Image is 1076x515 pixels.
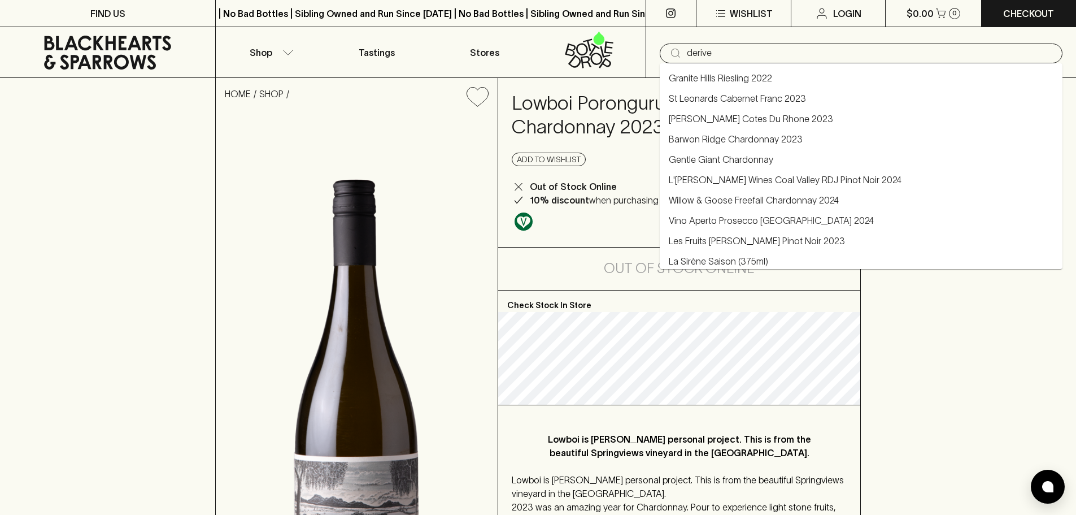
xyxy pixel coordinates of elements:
a: Tastings [323,27,430,77]
p: Shop [250,46,272,59]
a: Barwon Ridge Chardonnay 2023 [669,132,803,146]
a: Willow & Goose Freefall Chardonnay 2024 [669,193,839,207]
p: FIND US [90,7,125,20]
a: Made without the use of any animal products. [512,210,535,233]
p: $0.00 [907,7,934,20]
a: St Leonards Cabernet Franc 2023 [669,92,806,105]
button: Add to wishlist [462,83,493,111]
p: Check Stock In Store [498,291,860,312]
p: Out of Stock Online [530,180,617,193]
h5: Out of Stock Online [604,259,755,278]
a: [PERSON_NAME] Cotes Du Rhone 2023 [669,112,833,125]
a: Vino Aperto Prosecco [GEOGRAPHIC_DATA] 2024 [669,214,874,227]
p: Wishlist [730,7,773,20]
a: L'[PERSON_NAME] Wines Coal Valley RDJ Pinot Noir 2024 [669,173,901,187]
b: 10% discount [530,195,589,205]
img: bubble-icon [1042,481,1053,492]
h4: Lowboi Porongurup Chardonnay 2023 [512,92,770,139]
p: 0 [952,10,957,16]
img: Vegan [515,213,533,231]
a: SHOP [259,89,284,99]
button: Shop [216,27,323,77]
p: Lowboi is [PERSON_NAME] personal project. This is from the beautiful Springviews vineyard in the ... [534,432,824,460]
a: Les Fruits [PERSON_NAME] Pinot Noir 2023 [669,234,845,248]
a: Granite Hills Riesling 2022 [669,71,772,85]
a: Gentle Giant Chardonnay [669,153,773,166]
input: Try "Pinot noir" [687,44,1053,62]
a: Stores [431,27,538,77]
p: when purchasing 6 or more bottles [530,193,730,207]
p: Tastings [359,46,395,59]
a: HOME [225,89,251,99]
p: Checkout [1003,7,1054,20]
a: La Sirène Saison (375ml) [669,254,768,268]
p: Stores [470,46,499,59]
button: Add to wishlist [512,153,586,166]
p: Login [833,7,861,20]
